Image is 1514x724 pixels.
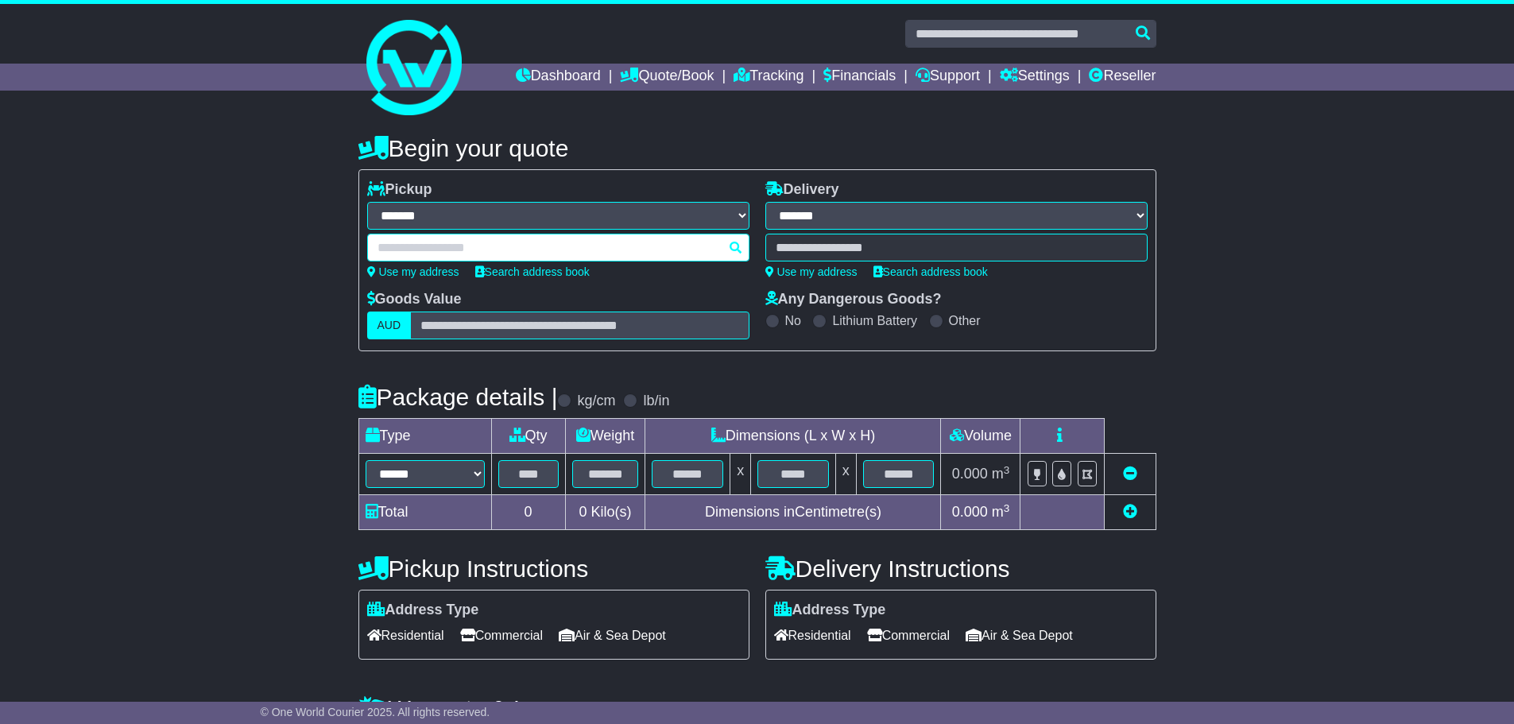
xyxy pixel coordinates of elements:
a: Financials [823,64,896,91]
a: Dashboard [516,64,601,91]
label: Any Dangerous Goods? [765,291,942,308]
label: Pickup [367,181,432,199]
label: Delivery [765,181,839,199]
a: Remove this item [1123,466,1137,482]
span: Residential [774,623,851,648]
span: m [992,504,1010,520]
sup: 3 [1004,502,1010,514]
a: Add new item [1123,504,1137,520]
span: Commercial [867,623,950,648]
td: Kilo(s) [565,495,645,530]
span: 0.000 [952,504,988,520]
span: © One World Courier 2025. All rights reserved. [261,706,490,718]
label: lb/in [643,393,669,410]
span: m [992,466,1010,482]
span: 0.000 [952,466,988,482]
h4: Delivery Instructions [765,556,1156,582]
td: Weight [565,419,645,454]
h4: Begin your quote [358,135,1156,161]
a: Use my address [367,265,459,278]
a: Settings [1000,64,1070,91]
label: Address Type [774,602,886,619]
label: AUD [367,312,412,339]
span: 0 [579,504,587,520]
a: Use my address [765,265,858,278]
td: Volume [941,419,1020,454]
a: Support [916,64,980,91]
span: Residential [367,623,444,648]
a: Search address book [873,265,988,278]
h4: Package details | [358,384,558,410]
td: Dimensions in Centimetre(s) [645,495,941,530]
label: Lithium Battery [832,313,917,328]
span: Air & Sea Depot [559,623,666,648]
a: Reseller [1089,64,1156,91]
td: x [730,454,751,495]
label: Address Type [367,602,479,619]
label: No [785,313,801,328]
td: x [835,454,856,495]
span: Air & Sea Depot [966,623,1073,648]
td: Type [358,419,491,454]
a: Search address book [475,265,590,278]
td: 0 [491,495,565,530]
h4: Warranty & Insurance [358,695,1156,722]
label: Other [949,313,981,328]
label: Goods Value [367,291,462,308]
label: kg/cm [577,393,615,410]
td: Dimensions (L x W x H) [645,419,941,454]
h4: Pickup Instructions [358,556,749,582]
td: Total [358,495,491,530]
span: Commercial [460,623,543,648]
a: Tracking [734,64,803,91]
typeahead: Please provide city [367,234,749,261]
td: Qty [491,419,565,454]
a: Quote/Book [620,64,714,91]
sup: 3 [1004,464,1010,476]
